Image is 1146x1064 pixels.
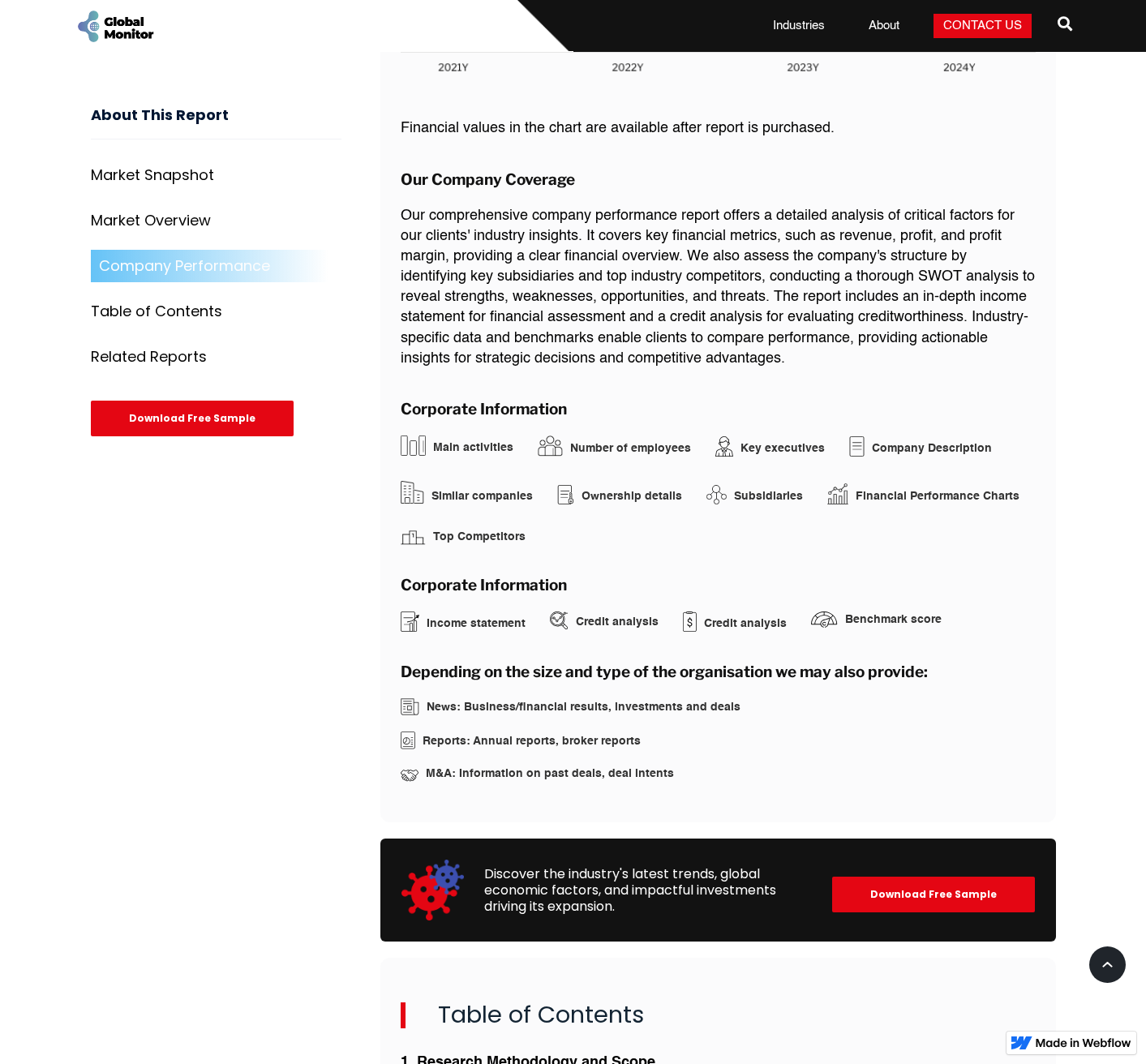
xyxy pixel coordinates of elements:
[91,213,211,230] div: Market Overview
[433,529,526,545] div: Top Competitors
[91,296,341,328] a: Table of Contents
[734,488,803,504] div: Subsidiaries
[91,160,341,192] a: Market Snapshot
[570,440,691,457] div: Number of employees
[401,1002,1036,1028] h2: Table of Contents
[1058,10,1072,42] a: 
[484,866,812,915] div: Discover the industry's latest trends, global economic factors, and impactful investments driving...
[934,14,1032,38] a: Contact Us
[99,259,270,275] div: Company Performance
[75,8,156,45] a: home
[832,877,1035,912] div: Download Free Sample
[401,172,1036,187] h3: Our Company Coverage
[763,18,835,34] a: Industries
[401,118,1036,139] p: Financial values in the chart are available after report is purchased.
[1058,12,1072,35] span: 
[576,614,659,630] div: Credit analysis
[426,766,674,782] div: M&A: Information on past deals, deal intents
[859,18,909,34] a: About
[91,168,214,184] div: Market Snapshot
[91,350,207,366] div: Related Reports
[401,664,1036,680] h3: Depending on the size and type of the organisation we may also provide:
[856,488,1019,504] div: Financial Performance Charts
[91,304,222,320] div: Table of Contents
[582,488,682,504] div: Ownership details
[401,401,1036,417] h3: Corporate Information
[845,611,942,628] div: Benchmark score
[427,699,740,715] div: News: Business/financial results, investments and deals
[431,488,533,504] div: Similar companies
[740,440,825,457] div: Key executives
[433,440,513,456] div: Main activities
[91,107,341,140] h3: About This Report
[401,577,1036,593] h3: Corporate Information
[427,616,526,632] div: Income statement
[91,341,341,374] a: Related Reports
[704,616,787,632] div: Credit analysis
[91,205,341,238] a: Market Overview
[1036,1038,1131,1048] img: Made in Webflow
[401,206,1036,370] p: Our comprehensive company performance report offers a detailed analysis of critical factors for o...
[872,440,992,457] div: Company Description
[423,733,641,749] div: Reports: Annual reports, broker reports
[91,251,341,283] a: Company Performance
[91,401,294,437] div: Download Free Sample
